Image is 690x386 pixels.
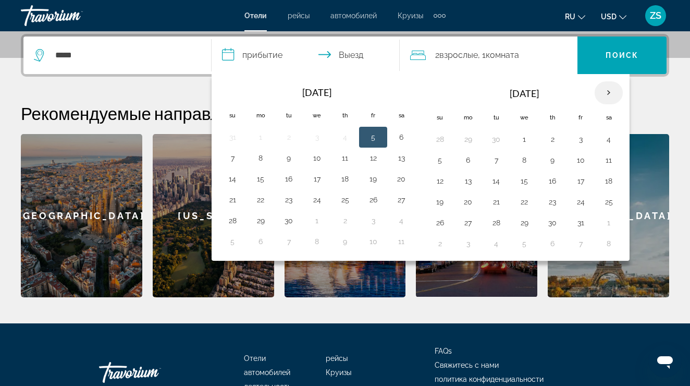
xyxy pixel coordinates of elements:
[488,195,504,209] button: Day 21
[488,236,504,251] button: Day 4
[224,192,241,207] button: Day 21
[606,51,638,59] span: Поиск
[432,195,448,209] button: Day 19
[252,151,269,165] button: Day 8
[309,213,325,228] button: Day 1
[600,132,617,147] button: Day 4
[212,37,400,74] button: Check in and out dates
[365,234,381,249] button: Day 10
[460,236,476,251] button: Day 3
[434,7,446,24] button: Extra navigation items
[565,9,585,24] button: Change language
[280,172,297,186] button: Day 16
[600,195,617,209] button: Day 25
[572,153,589,167] button: Day 10
[544,174,561,188] button: Day 16
[600,174,617,188] button: Day 18
[224,172,241,186] button: Day 14
[23,37,667,74] div: Search widget
[309,234,325,249] button: Day 8
[516,195,533,209] button: Day 22
[516,132,533,147] button: Day 1
[309,172,325,186] button: Day 17
[224,234,241,249] button: Day 5
[365,213,381,228] button: Day 3
[516,215,533,230] button: Day 29
[432,174,448,188] button: Day 12
[600,215,617,230] button: Day 1
[577,37,667,74] button: Поиск
[601,9,626,24] button: Change currency
[572,236,589,251] button: Day 7
[224,213,241,228] button: Day 28
[224,130,241,144] button: Day 31
[393,192,410,207] button: Day 27
[393,234,410,249] button: Day 11
[572,132,589,147] button: Day 3
[224,151,241,165] button: Day 7
[244,368,290,377] span: автомобилей
[252,130,269,144] button: Day 1
[337,130,353,144] button: Day 4
[435,375,544,383] span: политика конфиденциальности
[309,151,325,165] button: Day 10
[337,213,353,228] button: Day 2
[365,172,381,186] button: Day 19
[488,215,504,230] button: Day 28
[309,130,325,144] button: Day 3
[544,153,561,167] button: Day 9
[326,354,348,363] a: рейсы
[435,48,478,63] span: 2
[432,132,448,147] button: Day 28
[337,192,353,207] button: Day 25
[439,50,478,60] span: Взрослые
[600,153,617,167] button: Day 11
[21,103,669,124] h2: Рекомендуемые направления
[516,174,533,188] button: Day 15
[21,134,142,297] a: [GEOGRAPHIC_DATA]
[365,151,381,165] button: Day 12
[486,50,519,60] span: Комната
[393,151,410,165] button: Day 13
[432,215,448,230] button: Day 26
[488,132,504,147] button: Day 30
[280,234,297,249] button: Day 7
[516,153,533,167] button: Day 8
[544,215,561,230] button: Day 30
[244,11,267,20] a: Отели
[488,174,504,188] button: Day 14
[488,153,504,167] button: Day 7
[280,130,297,144] button: Day 2
[398,11,423,20] a: Круизы
[252,213,269,228] button: Day 29
[393,130,410,144] button: Day 6
[435,361,499,369] a: Свяжитесь с нами
[393,172,410,186] button: Day 20
[21,2,125,29] a: Travorium
[544,195,561,209] button: Day 23
[460,132,476,147] button: Day 29
[642,5,669,27] button: User Menu
[337,172,353,186] button: Day 18
[244,354,266,363] a: Отели
[247,81,387,104] th: [DATE]
[288,11,310,20] span: рейсы
[454,81,595,106] th: [DATE]
[650,10,661,21] span: ZS
[432,153,448,167] button: Day 5
[280,213,297,228] button: Day 30
[460,174,476,188] button: Day 13
[572,195,589,209] button: Day 24
[393,213,410,228] button: Day 4
[565,13,575,21] span: ru
[309,192,325,207] button: Day 24
[330,11,377,20] a: автомобилей
[460,195,476,209] button: Day 20
[280,151,297,165] button: Day 9
[601,13,617,21] span: USD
